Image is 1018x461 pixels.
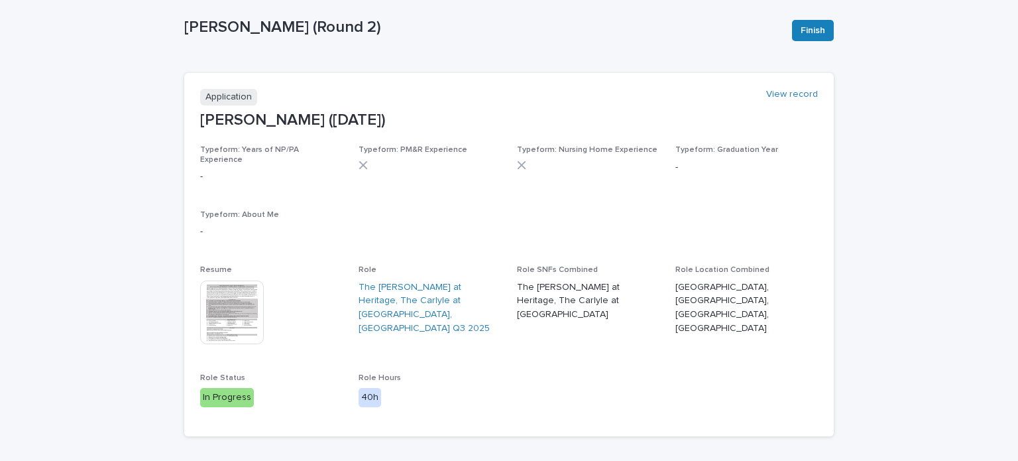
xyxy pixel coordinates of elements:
[200,146,299,163] span: Typeform: Years of NP/PA Experience
[675,266,769,274] span: Role Location Combined
[517,281,659,322] p: The [PERSON_NAME] at Heritage, The Carlyle at [GEOGRAPHIC_DATA]
[675,146,778,154] span: Typeform: Graduation Year
[766,89,818,100] a: View record
[792,20,834,41] button: Finish
[359,266,376,274] span: Role
[200,266,232,274] span: Resume
[675,161,818,174] p: -
[359,388,381,407] div: 40h
[200,374,245,382] span: Role Status
[359,146,467,154] span: Typeform: PM&R Experience
[200,89,257,105] p: Application
[200,111,818,130] p: [PERSON_NAME] ([DATE])
[200,211,279,219] span: Typeform: About Me
[200,225,818,239] p: -
[359,374,401,382] span: Role Hours
[675,281,818,336] p: [GEOGRAPHIC_DATA], [GEOGRAPHIC_DATA], [GEOGRAPHIC_DATA], [GEOGRAPHIC_DATA]
[200,170,343,184] p: -
[517,146,657,154] span: Typeform: Nursing Home Experience
[359,281,501,336] a: The [PERSON_NAME] at Heritage, The Carlyle at [GEOGRAPHIC_DATA], [GEOGRAPHIC_DATA] Q3 2025
[801,24,825,37] span: Finish
[184,18,781,37] p: [PERSON_NAME] (Round 2)
[200,388,254,407] div: In Progress
[517,266,598,274] span: Role SNFs Combined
